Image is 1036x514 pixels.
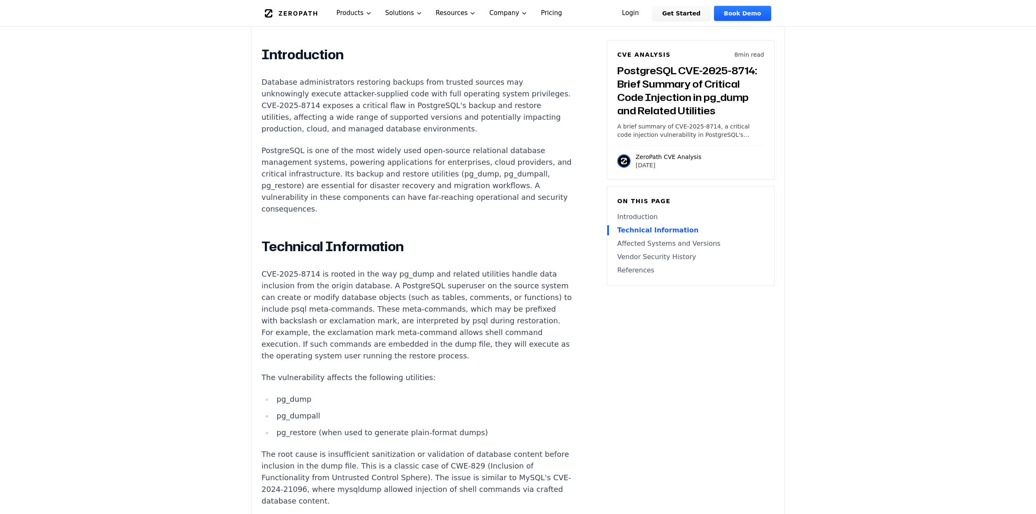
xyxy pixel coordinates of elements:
p: CVE-2025-8714 is rooted in the way pg_dump and related utilities handle data inclusion from the o... [262,268,572,362]
a: References [617,265,764,275]
a: Technical Information [617,225,764,235]
h6: On this page [617,197,764,205]
a: Vendor Security History [617,252,764,262]
p: [DATE] [636,161,702,169]
img: ZeroPath CVE Analysis [617,154,631,168]
p: Database administrators restoring backups from trusted sources may unknowingly execute attacker-s... [262,76,572,135]
p: The root cause is insufficient sanitization or validation of database content before inclusion in... [262,448,572,507]
a: Book Demo [714,6,771,21]
h2: Introduction [262,46,572,63]
a: Get Started [652,6,711,21]
li: pg_dumpall [273,410,572,422]
a: Introduction [617,212,764,222]
a: Login [612,6,649,21]
li: pg_restore (when used to generate plain-format dumps) [273,427,572,438]
p: ZeroPath CVE Analysis [636,153,702,161]
h6: CVE Analysis [617,50,671,59]
h2: Technical Information [262,238,572,255]
a: Affected Systems and Versions [617,239,764,249]
li: pg_dump [273,393,572,405]
p: PostgreSQL is one of the most widely used open-source relational database management systems, pow... [262,145,572,215]
p: The vulnerability affects the following utilities: [262,372,572,383]
h3: PostgreSQL CVE-2025-8714: Brief Summary of Critical Code Injection in pg_dump and Related Utilities [617,64,764,117]
p: 8 min read [734,50,764,59]
p: A brief summary of CVE-2025-8714, a critical code injection vulnerability in PostgreSQL's pg_dump... [617,122,764,139]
